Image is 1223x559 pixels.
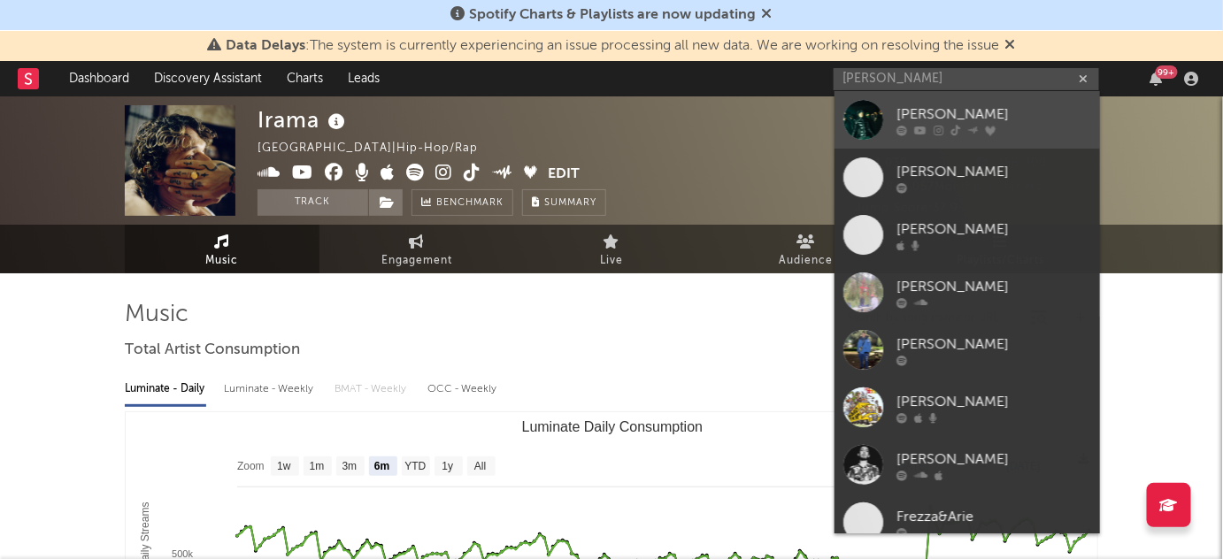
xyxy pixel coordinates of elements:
[896,391,1091,412] div: [PERSON_NAME]
[835,436,1100,494] a: [PERSON_NAME]
[544,198,596,208] span: Summary
[835,91,1100,149] a: [PERSON_NAME]
[227,39,306,53] span: Data Delays
[258,138,498,159] div: [GEOGRAPHIC_DATA] | Hip-Hop/Rap
[258,105,350,134] div: Irama
[1005,39,1016,53] span: Dismiss
[896,333,1091,355] div: [PERSON_NAME]
[172,548,193,559] text: 500k
[374,461,389,473] text: 6m
[342,461,358,473] text: 3m
[709,225,904,273] a: Audience
[224,374,317,404] div: Luminate - Weekly
[381,250,452,272] span: Engagement
[522,189,606,216] button: Summary
[427,374,498,404] div: OCC - Weekly
[237,461,265,473] text: Zoom
[412,189,513,216] a: Benchmark
[835,149,1100,206] a: [PERSON_NAME]
[896,276,1091,297] div: [PERSON_NAME]
[780,250,834,272] span: Audience
[436,193,504,214] span: Benchmark
[896,103,1091,125] div: [PERSON_NAME]
[474,461,486,473] text: All
[896,506,1091,527] div: Frezza&Arie
[125,374,206,404] div: Luminate - Daily
[277,461,291,473] text: 1w
[522,419,704,434] text: Luminate Daily Consumption
[514,225,709,273] a: Live
[835,264,1100,321] a: [PERSON_NAME]
[1150,72,1163,86] button: 99+
[258,189,368,216] button: Track
[442,461,454,473] text: 1y
[335,61,392,96] a: Leads
[762,8,773,22] span: Dismiss
[835,321,1100,379] a: [PERSON_NAME]
[549,164,581,186] button: Edit
[206,250,239,272] span: Music
[57,61,142,96] a: Dashboard
[125,225,319,273] a: Music
[896,448,1091,470] div: [PERSON_NAME]
[142,61,274,96] a: Discovery Assistant
[274,61,335,96] a: Charts
[319,225,514,273] a: Engagement
[896,161,1091,182] div: [PERSON_NAME]
[125,340,300,361] span: Total Artist Consumption
[600,250,623,272] span: Live
[470,8,757,22] span: Spotify Charts & Playlists are now updating
[227,39,1000,53] span: : The system is currently experiencing an issue processing all new data. We are working on resolv...
[404,461,426,473] text: YTD
[310,461,325,473] text: 1m
[1156,65,1178,79] div: 99 +
[834,68,1099,90] input: Search for artists
[896,218,1091,240] div: [PERSON_NAME]
[835,379,1100,436] a: [PERSON_NAME]
[835,206,1100,264] a: [PERSON_NAME]
[835,494,1100,551] a: Frezza&Arie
